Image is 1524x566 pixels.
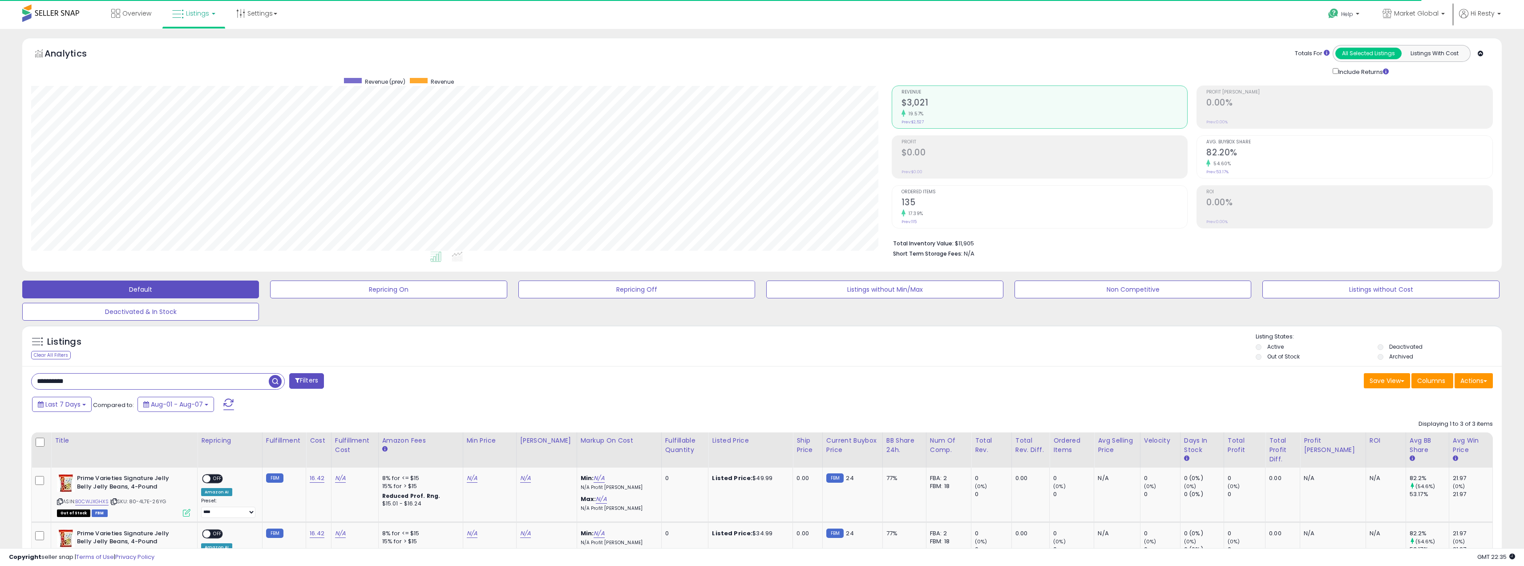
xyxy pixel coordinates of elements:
small: Prev: $0.00 [901,169,922,175]
button: Listings without Cost [1262,281,1499,298]
i: Get Help [1328,8,1339,19]
div: Repricing [201,436,259,445]
button: Listings With Cost [1401,48,1467,59]
a: N/A [467,474,477,483]
a: N/A [520,529,531,538]
p: Listing States: [1256,333,1502,341]
div: 0 (0%) [1184,474,1224,482]
b: Short Term Storage Fees: [893,250,962,257]
b: Prime Varieties Signature Jelly Belly Jelly Beans, 4-Pound [77,474,185,493]
small: (0%) [1053,483,1066,490]
small: Prev: 0.00% [1206,119,1228,125]
span: Revenue [431,78,454,86]
span: Listings [186,9,209,18]
div: N/A [1304,529,1359,537]
div: seller snap | | [9,553,154,562]
a: B0CWJXGHXS [75,498,109,505]
span: Ordered Items [901,190,1188,195]
button: All Selected Listings [1335,48,1402,59]
p: N/A Profit [PERSON_NAME] [581,540,655,546]
div: Fulfillment [266,436,302,445]
small: (0%) [1228,483,1240,490]
a: N/A [335,529,346,538]
small: 54.60% [1210,160,1231,167]
div: Amazon AI [201,488,232,496]
div: 21.97 [1453,490,1492,498]
div: ROI [1370,436,1402,445]
div: Avg Selling Price [1098,436,1136,455]
div: FBA: 2 [930,529,964,537]
b: Min: [581,474,594,482]
div: FBM: 18 [930,482,964,490]
span: Profit [PERSON_NAME] [1206,90,1492,95]
span: Market Global [1394,9,1439,18]
div: 82.2% [1410,529,1449,537]
p: N/A Profit [PERSON_NAME] [581,485,655,491]
p: N/A Profit [PERSON_NAME] [581,505,655,512]
span: FBM [92,509,108,517]
a: N/A [467,529,477,538]
span: Overview [122,9,151,18]
div: 0 (0%) [1184,529,1224,537]
div: Ship Price [796,436,819,455]
div: 0 [665,474,702,482]
div: Avg BB Share [1410,436,1445,455]
span: All listings that are currently out of stock and unavailable for purchase on Amazon [57,509,90,517]
div: Displaying 1 to 3 of 3 items [1419,420,1493,428]
div: Preset: [201,498,255,518]
h2: 135 [901,197,1188,209]
span: Revenue (prev) [365,78,405,86]
small: Amazon Fees. [382,445,388,453]
b: Total Inventory Value: [893,240,954,247]
a: N/A [594,529,604,538]
div: N/A [1370,529,1399,537]
div: Fulfillable Quantity [665,436,705,455]
button: Default [22,281,259,298]
small: (0%) [1453,483,1465,490]
b: Min: [581,529,594,537]
div: Ordered Items [1053,436,1090,455]
div: N/A [1370,474,1399,482]
small: (0%) [1228,538,1240,545]
div: Velocity [1144,436,1176,445]
label: Out of Stock [1267,353,1300,360]
div: ASIN: [57,474,190,516]
a: Privacy Policy [115,553,154,561]
div: 0 [975,529,1011,537]
li: $11,905 [893,237,1486,248]
a: Terms of Use [76,553,114,561]
label: Archived [1389,353,1413,360]
small: (0%) [1144,538,1156,545]
small: Days In Stock. [1184,455,1189,463]
button: Repricing Off [518,281,755,298]
span: OFF [210,530,225,537]
div: 0.00 [1269,529,1293,537]
div: Amazon Fees [382,436,459,445]
small: (0%) [975,538,987,545]
div: 0 [1144,474,1180,482]
span: Aug-01 - Aug-07 [151,400,203,409]
small: Prev: $2,527 [901,119,924,125]
small: (0%) [1453,538,1465,545]
div: 0 [1228,490,1265,498]
a: N/A [596,495,606,504]
div: Clear All Filters [31,351,71,359]
h2: 0.00% [1206,197,1492,209]
small: (54.6%) [1415,538,1435,545]
button: Save View [1364,373,1410,388]
a: Hi Resty [1459,9,1501,29]
a: 16.42 [310,529,324,538]
div: 0 [1053,529,1094,537]
a: Help [1321,1,1368,29]
img: 51DxzqVXgtL._SL40_.jpg [57,474,75,492]
b: Max: [581,495,596,503]
small: FBM [826,473,844,483]
button: Repricing On [270,281,507,298]
small: Avg BB Share. [1410,455,1415,463]
div: 0 [665,529,702,537]
span: Columns [1417,376,1445,385]
span: | SKU: 80-4L7E-26YG [110,498,166,505]
div: Total Profit Diff. [1269,436,1296,464]
th: The percentage added to the cost of goods (COGS) that forms the calculator for Min & Max prices. [577,432,661,468]
div: Current Buybox Price [826,436,879,455]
